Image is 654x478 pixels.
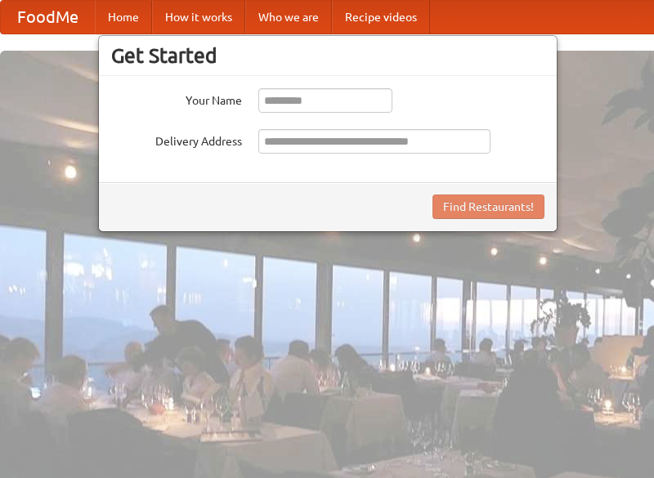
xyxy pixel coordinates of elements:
a: How it works [152,1,245,34]
a: Home [95,1,152,34]
a: Who we are [245,1,332,34]
label: Your Name [111,88,242,109]
label: Delivery Address [111,129,242,150]
h3: Get Started [111,43,544,68]
button: Find Restaurants! [432,194,544,219]
a: FoodMe [1,1,95,34]
a: Recipe videos [332,1,430,34]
